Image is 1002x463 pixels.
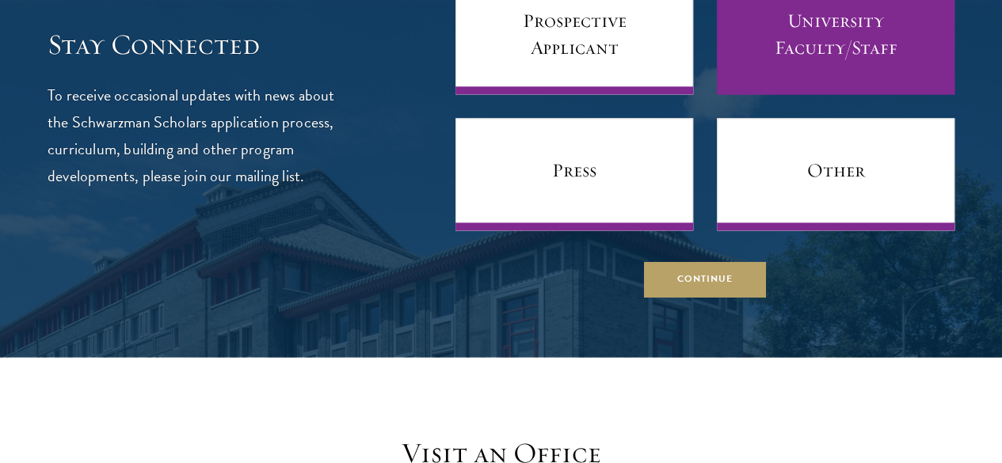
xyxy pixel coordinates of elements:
[455,118,693,230] a: Press
[644,262,766,298] button: Continue
[48,28,345,62] h3: Stay Connected
[717,118,954,230] a: Other
[48,82,345,189] p: To receive occasional updates with news about the Schwarzman Scholars application process, curric...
